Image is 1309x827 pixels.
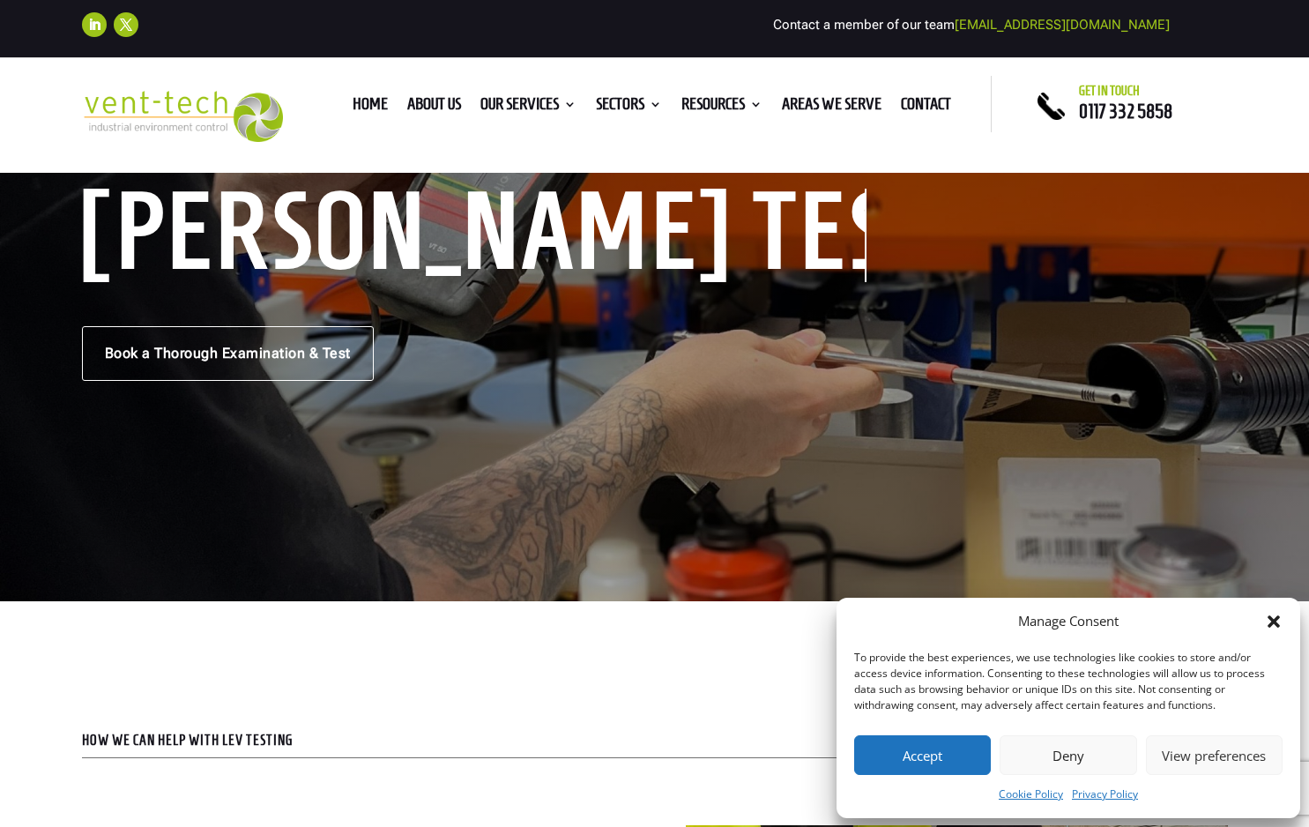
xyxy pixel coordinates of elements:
[353,98,388,117] a: Home
[1018,611,1119,632] div: Manage Consent
[82,91,284,143] img: 2023-09-27T08_35_16.549ZVENT-TECH---Clear-background
[854,735,991,775] button: Accept
[901,98,951,117] a: Contact
[999,784,1063,805] a: Cookie Policy
[407,98,461,117] a: About us
[681,98,762,117] a: Resources
[854,650,1281,713] div: To provide the best experiences, we use technologies like cookies to store and/or access device i...
[82,326,374,381] a: Book a Thorough Examination & Test
[773,17,1170,33] span: Contact a member of our team
[1000,735,1136,775] button: Deny
[782,98,881,117] a: Areas We Serve
[1146,735,1283,775] button: View preferences
[1265,613,1283,630] div: Close dialog
[82,734,1228,748] p: HOW WE CAN HELP WITH LEV TESTING
[82,189,866,282] h1: [PERSON_NAME] Testing
[82,12,107,37] a: Follow on LinkedIn
[114,12,138,37] a: Follow on X
[480,98,576,117] a: Our Services
[955,17,1170,33] a: [EMAIL_ADDRESS][DOMAIN_NAME]
[1079,101,1172,122] a: 0117 332 5858
[1072,784,1138,805] a: Privacy Policy
[1079,84,1140,98] span: Get in touch
[596,98,662,117] a: Sectors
